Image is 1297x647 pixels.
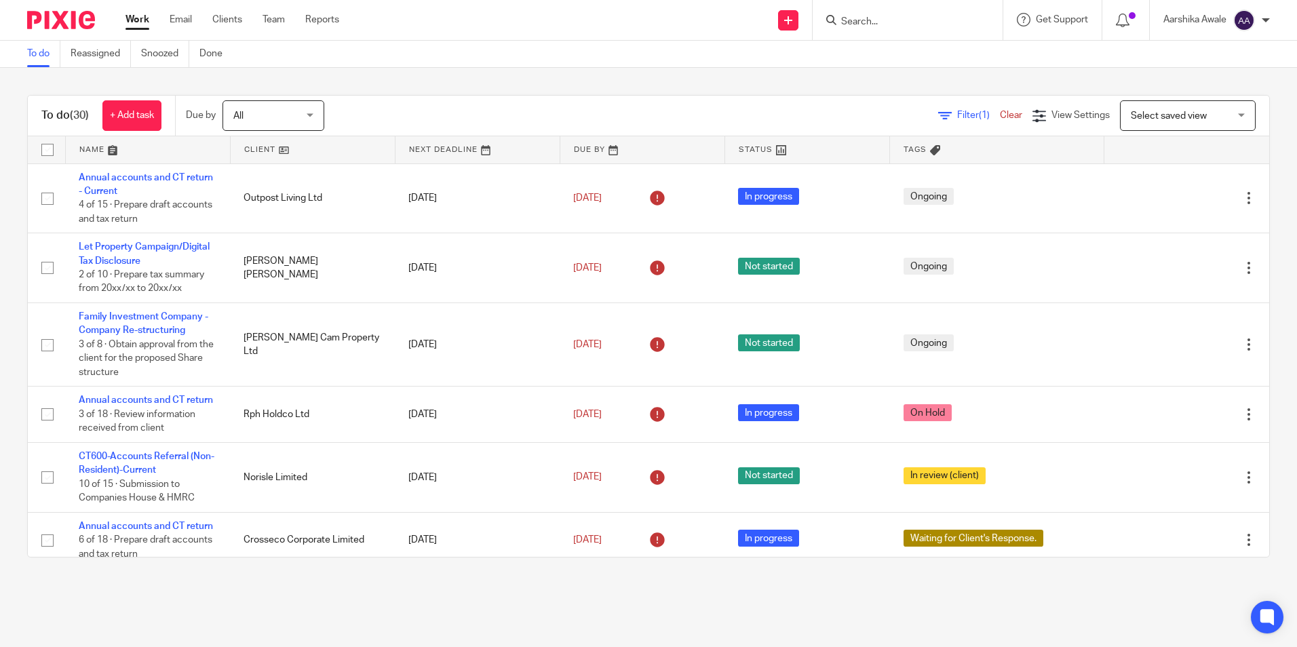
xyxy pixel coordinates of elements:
span: Not started [738,467,800,484]
p: Due by [186,109,216,122]
span: 6 of 18 · Prepare draft accounts and tax return [79,535,212,559]
a: Work [125,13,149,26]
a: + Add task [102,100,161,131]
span: All [233,111,244,121]
input: Search [840,16,962,28]
td: Norisle Limited [230,442,395,512]
span: 3 of 18 · Review information received from client [79,410,195,433]
td: [DATE] [395,512,560,568]
a: Annual accounts and CT return - Current [79,173,213,196]
a: Annual accounts and CT return [79,395,213,405]
span: (30) [70,110,89,121]
a: Email [170,13,192,26]
td: Outpost Living Ltd [230,163,395,233]
span: Get Support [1036,15,1088,24]
span: On Hold [904,404,952,421]
td: [DATE] [395,303,560,387]
span: [DATE] [573,340,602,349]
td: [PERSON_NAME] [PERSON_NAME] [230,233,395,303]
a: CT600-Accounts Referral (Non-Resident)-Current [79,452,214,475]
img: svg%3E [1233,9,1255,31]
span: Not started [738,334,800,351]
a: Clients [212,13,242,26]
a: Reassigned [71,41,131,67]
td: [DATE] [395,442,560,512]
span: In progress [738,188,799,205]
span: 2 of 10 · Prepare tax summary from 20xx/xx to 20xx/xx [79,270,204,294]
td: [DATE] [395,387,560,442]
span: Filter [957,111,1000,120]
a: Snoozed [141,41,189,67]
span: In progress [738,530,799,547]
span: In progress [738,404,799,421]
img: Pixie [27,11,95,29]
span: Ongoing [904,334,954,351]
a: Done [199,41,233,67]
span: Waiting for Client's Response. [904,530,1043,547]
a: Reports [305,13,339,26]
span: 3 of 8 · Obtain approval from the client for the proposed Share structure [79,340,214,377]
td: [DATE] [395,163,560,233]
h1: To do [41,109,89,123]
a: Family Investment Company - Company Re-structuring [79,312,208,335]
span: [DATE] [573,473,602,482]
p: Aarshika Awale [1163,13,1226,26]
td: Crosseco Corporate Limited [230,512,395,568]
span: (1) [979,111,990,120]
span: Ongoing [904,258,954,275]
span: Select saved view [1131,111,1207,121]
span: View Settings [1051,111,1110,120]
a: Let Property Campaign/Digital Tax Disclosure [79,242,210,265]
a: Annual accounts and CT return [79,522,213,531]
span: 10 of 15 · Submission to Companies House & HMRC [79,479,195,503]
span: In review (client) [904,467,986,484]
span: Not started [738,258,800,275]
span: 4 of 15 · Prepare draft accounts and tax return [79,200,212,224]
a: Team [263,13,285,26]
span: Tags [904,146,927,153]
span: [DATE] [573,263,602,273]
a: To do [27,41,60,67]
span: [DATE] [573,193,602,203]
td: [PERSON_NAME] Cam Property Ltd [230,303,395,387]
span: [DATE] [573,410,602,419]
a: Clear [1000,111,1022,120]
td: [DATE] [395,233,560,303]
td: Rph Holdco Ltd [230,387,395,442]
span: [DATE] [573,535,602,545]
span: Ongoing [904,188,954,205]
